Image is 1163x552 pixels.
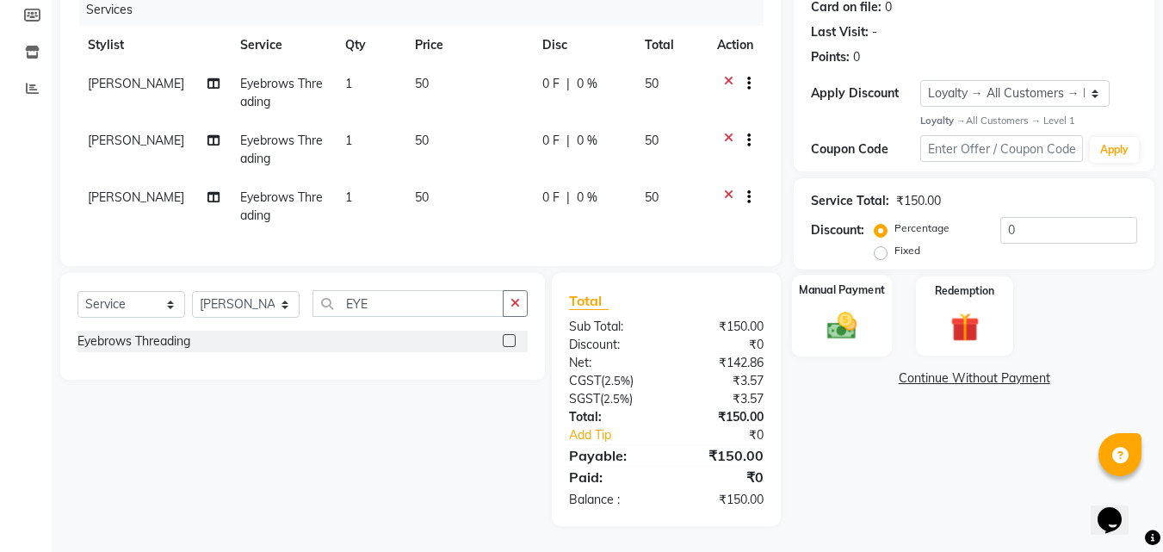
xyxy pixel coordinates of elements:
th: Total [634,26,708,65]
img: _cash.svg [818,309,866,344]
iframe: chat widget [1091,483,1146,535]
div: - [872,23,877,41]
span: Eyebrows Threading [240,133,323,166]
th: Price [405,26,532,65]
div: ₹150.00 [666,491,776,509]
span: 0 F [542,189,560,207]
strong: Loyalty → [920,115,966,127]
div: Sub Total: [556,318,666,336]
div: Discount: [556,336,666,354]
a: Add Tip [556,426,684,444]
div: Balance : [556,491,666,509]
div: Payable: [556,445,666,466]
div: ( ) [556,372,666,390]
div: ₹3.57 [666,372,776,390]
span: 2.5% [603,392,629,406]
span: | [566,132,570,150]
div: ₹150.00 [666,318,776,336]
div: ( ) [556,390,666,408]
span: 0 F [542,132,560,150]
span: 50 [645,189,659,205]
span: [PERSON_NAME] [88,189,184,205]
th: Stylist [77,26,230,65]
span: [PERSON_NAME] [88,133,184,148]
th: Action [707,26,764,65]
input: Enter Offer / Coupon Code [920,135,1083,162]
div: Coupon Code [811,140,919,158]
span: 1 [345,133,352,148]
input: Search or Scan [312,290,504,317]
span: 0 F [542,75,560,93]
div: Eyebrows Threading [77,332,190,350]
label: Manual Payment [799,282,885,299]
span: SGST [569,391,600,406]
label: Fixed [894,243,920,258]
div: Points: [811,48,850,66]
div: Net: [556,354,666,372]
span: 1 [345,76,352,91]
th: Service [230,26,335,65]
div: All Customers → Level 1 [920,114,1137,128]
div: Apply Discount [811,84,919,102]
div: Last Visit: [811,23,869,41]
div: ₹3.57 [666,390,776,408]
div: ₹0 [685,426,777,444]
span: 0 % [577,75,597,93]
div: Total: [556,408,666,426]
span: | [566,75,570,93]
div: ₹150.00 [896,192,941,210]
div: 0 [853,48,860,66]
span: | [566,189,570,207]
img: _gift.svg [942,309,988,344]
th: Disc [532,26,634,65]
span: 50 [415,76,429,91]
span: 0 % [577,132,597,150]
label: Redemption [935,283,994,299]
span: CGST [569,373,601,388]
div: ₹0 [666,467,776,487]
span: [PERSON_NAME] [88,76,184,91]
div: Paid: [556,467,666,487]
a: Continue Without Payment [797,369,1151,388]
div: ₹0 [666,336,776,354]
div: ₹150.00 [666,445,776,466]
span: Eyebrows Threading [240,76,323,109]
span: 0 % [577,189,597,207]
span: 50 [415,133,429,148]
span: 50 [645,133,659,148]
span: 2.5% [604,374,630,388]
div: ₹142.86 [666,354,776,372]
button: Apply [1090,137,1139,163]
span: 1 [345,189,352,205]
div: ₹150.00 [666,408,776,426]
span: Total [569,292,609,310]
span: Eyebrows Threading [240,189,323,223]
div: Discount: [811,221,864,239]
label: Percentage [894,220,950,236]
div: Service Total: [811,192,889,210]
th: Qty [335,26,405,65]
span: 50 [645,76,659,91]
span: 50 [415,189,429,205]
